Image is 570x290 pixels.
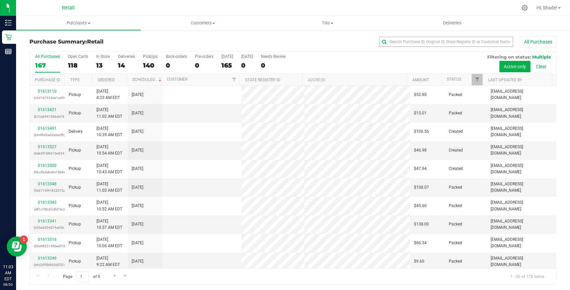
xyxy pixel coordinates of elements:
[132,184,143,191] span: [DATE]
[70,78,80,82] a: Type
[491,255,552,268] span: [EMAIL_ADDRESS][DOMAIN_NAME]
[167,77,188,82] a: Customer
[245,78,280,82] a: State Registry ID
[69,166,81,172] span: Pickup
[449,166,463,172] span: Created
[96,218,122,231] span: [DATE] 10:57 AM EDT
[414,258,424,265] span: $9.60
[491,125,552,138] span: [EMAIL_ADDRESS][DOMAIN_NAME]
[34,113,61,120] p: (b72a34415bbde731)
[96,125,122,138] span: [DATE] 10:39 AM EDT
[520,36,557,47] button: All Purchases
[38,144,57,149] a: 01613527
[35,54,60,59] div: All Purchases
[499,61,530,72] button: Active only
[121,271,130,280] a: Go to the last page
[241,54,253,59] div: [DATE]
[20,235,28,244] iframe: Resource center unread badge
[491,199,552,212] span: [EMAIL_ADDRESS][DOMAIN_NAME]
[449,221,462,227] span: Packed
[34,206,61,212] p: (aff1c78bd2c8d1bc)
[69,221,81,227] span: Pickup
[414,128,429,135] span: $106.56
[449,110,462,116] span: Packed
[35,78,60,82] a: Purchase ID
[69,184,81,191] span: Pickup
[77,271,89,282] input: 1
[3,264,13,282] p: 11:03 AM EDT
[69,92,81,98] span: Pickup
[166,62,187,69] div: 0
[491,236,552,249] span: [EMAIL_ADDRESS][DOMAIN_NAME]
[414,147,427,154] span: $46.98
[537,5,557,10] span: Hi, Shade!
[96,236,122,249] span: [DATE] 10:06 AM EDT
[132,166,143,172] span: [DATE]
[68,62,88,69] div: 118
[96,107,122,119] span: [DATE] 11:02 AM EDT
[69,203,81,209] span: Pickup
[195,54,213,59] div: Pre-orders
[143,62,158,69] div: 140
[414,240,427,246] span: $66.34
[505,271,550,281] span: 1 - 20 of 178 items
[97,78,115,82] a: Ordered
[221,54,233,59] div: [DATE]
[414,92,427,98] span: $52.80
[414,166,427,172] span: $47.94
[132,128,143,135] span: [DATE]
[69,258,81,265] span: Pickup
[449,240,462,246] span: Packed
[34,243,61,249] p: (30e682214fdaa57d)
[69,110,81,116] span: Pickup
[449,128,463,135] span: Created
[166,54,187,59] div: Back-orders
[449,92,462,98] span: Packed
[132,203,143,209] span: [DATE]
[38,200,57,205] a: 01613343
[266,20,389,26] span: Tills
[132,147,143,154] span: [DATE]
[38,256,57,261] a: 01613249
[449,258,462,265] span: Packed
[449,184,462,191] span: Packed
[132,258,143,265] span: [DATE]
[195,62,213,69] div: 0
[69,240,81,246] span: Pickup
[96,88,120,101] span: [DATE] 8:23 AM EDT
[412,78,429,82] a: Amount
[62,5,75,11] span: Retail
[434,20,471,26] span: Deliveries
[87,38,103,45] span: Retail
[57,271,105,282] span: Page of 9
[491,163,552,175] span: [EMAIL_ADDRESS][DOMAIN_NAME]
[132,221,143,227] span: [DATE]
[414,203,427,209] span: $45.60
[5,34,12,40] inline-svg: Retail
[265,16,390,30] a: Tills
[414,221,429,227] span: $138.00
[38,126,57,131] a: 01613491
[110,271,120,280] a: Go to the next page
[96,181,122,194] span: [DATE] 11:02 AM EDT
[68,54,88,59] div: Open Carts
[38,107,57,112] a: 01613421
[38,163,57,168] a: 01613500
[132,77,163,82] a: Scheduled
[34,187,61,194] p: (5e3719f41822073a)
[118,54,135,59] div: Deliveries
[7,236,27,257] iframe: Resource center
[449,147,463,154] span: Created
[34,150,61,157] p: (0eb5f7df6013e924)
[520,5,529,11] div: Manage settings
[96,54,110,59] div: In Store
[143,54,158,59] div: PickUps
[261,54,286,59] div: Needs Review
[414,110,427,116] span: $15.01
[34,132,61,138] p: (b64f042edda5e2f6)
[96,163,122,175] span: [DATE] 10:43 AM EDT
[491,144,552,157] span: [EMAIL_ADDRESS][DOMAIN_NAME]
[5,19,12,26] inline-svg: Inventory
[34,169,61,175] p: (0bc5bdabc6a15b8e)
